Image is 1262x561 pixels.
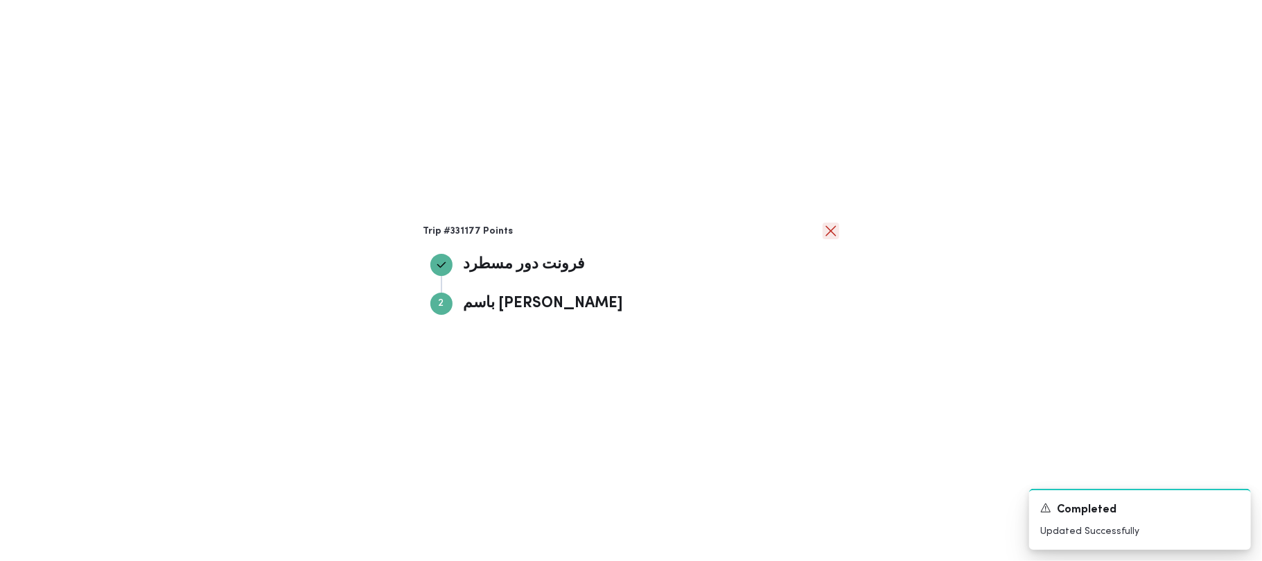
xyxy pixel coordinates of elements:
[1040,501,1240,519] div: Notification
[436,259,447,270] svg: Step 1 is complete
[441,320,832,331] div: باسم [PERSON_NAME]
[823,223,839,239] button: close
[464,293,624,315] p: باسم [PERSON_NAME]
[439,299,444,308] span: 2
[1057,502,1116,519] span: Completed
[423,227,514,236] b: Trip #331177 Points
[441,282,832,293] div: فرونت دور مسطرد
[1040,524,1240,539] p: Updated Successfully
[464,254,586,276] p: فرونت دور مسطرد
